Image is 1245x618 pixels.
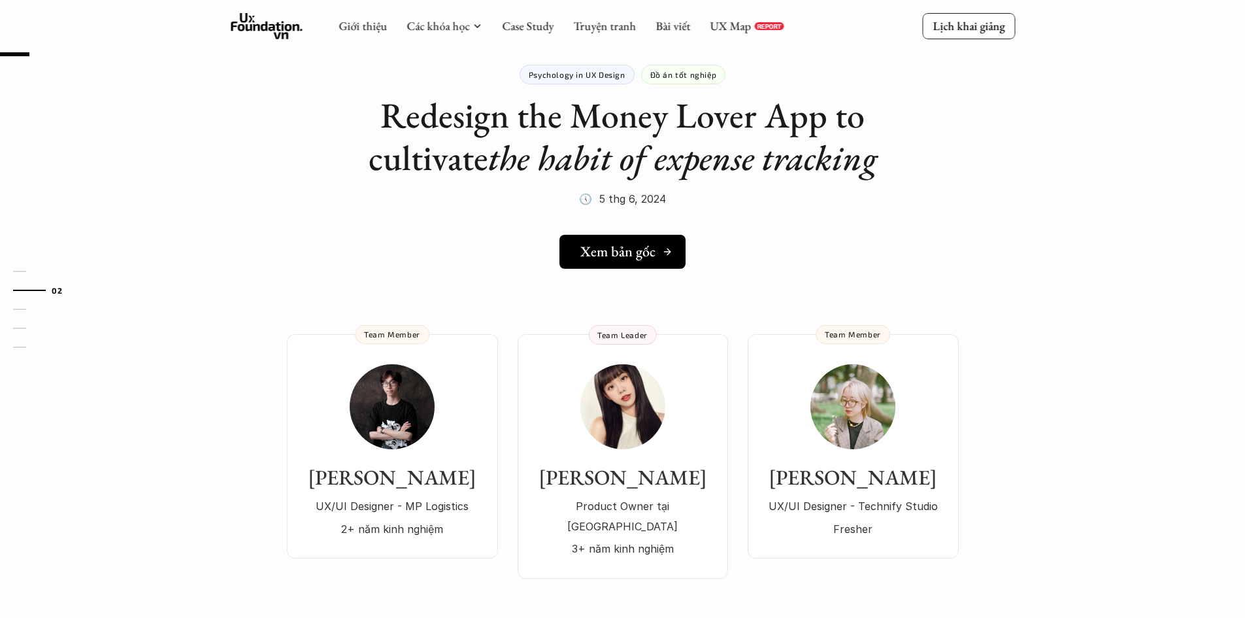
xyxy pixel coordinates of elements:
[531,496,715,536] p: Product Owner tại [GEOGRAPHIC_DATA]
[531,539,715,558] p: 3+ năm kinh nghiệm
[531,465,715,490] h3: [PERSON_NAME]
[300,496,485,516] p: UX/UI Designer - MP Logistics
[710,18,751,33] a: UX Map
[757,22,781,30] p: REPORT
[922,13,1015,39] a: Lịch khai giảng
[656,18,690,33] a: Bài viết
[518,334,728,579] a: [PERSON_NAME]Product Owner tại [GEOGRAPHIC_DATA]3+ năm kinh nghiệmTeam Leader
[754,22,784,30] a: REPORT
[529,70,625,79] p: Psychology in UX Design
[580,243,656,260] h5: Xem bản gốc
[597,330,648,339] p: Team Leader
[579,189,666,209] p: 🕔 5 thg 6, 2024
[650,70,717,79] p: Đồ án tốt nghiệp
[573,18,636,33] a: Truyện tranh
[339,18,387,33] a: Giới thiệu
[300,519,485,539] p: 2+ năm kinh nghiệm
[559,235,686,269] a: Xem bản gốc
[13,283,75,298] a: 02
[761,496,946,516] p: UX/UI Designer - Technify Studio
[361,94,884,179] h1: Redesign the Money Lover App to cultivate
[761,465,946,490] h3: [PERSON_NAME]
[825,330,881,339] p: Team Member
[364,330,420,339] p: Team Member
[407,18,469,33] a: Các khóa học
[502,18,554,33] a: Case Study
[52,285,62,294] strong: 02
[488,135,877,180] em: the habit of expense tracking
[748,334,959,558] a: [PERSON_NAME]UX/UI Designer - Technify StudioFresherTeam Member
[300,465,485,490] h3: [PERSON_NAME]
[287,334,498,558] a: [PERSON_NAME]UX/UI Designer - MP Logistics2+ năm kinh nghiệmTeam Member
[761,519,946,539] p: Fresher
[933,18,1004,33] p: Lịch khai giảng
